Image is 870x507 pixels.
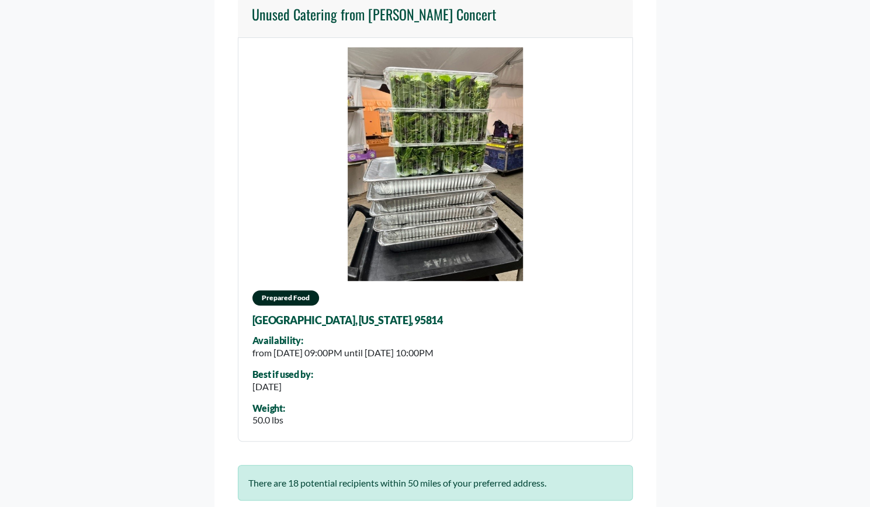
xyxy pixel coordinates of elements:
[252,315,443,327] span: [GEOGRAPHIC_DATA], [US_STATE], 95814
[252,403,285,414] div: Weight:
[252,413,285,427] div: 50.0 lbs
[252,290,319,305] span: Prepared Food
[252,335,434,346] div: Availability:
[252,369,313,380] div: Best if used by:
[348,47,523,281] img: example%20food%20drop.jpg
[252,346,434,360] div: from [DATE] 09:00PM until [DATE] 10:00PM
[252,6,496,23] h4: Unused Catering from [PERSON_NAME] Concert
[252,380,313,394] div: [DATE]
[238,465,633,501] div: There are 18 potential recipients within 50 miles of your preferred address.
